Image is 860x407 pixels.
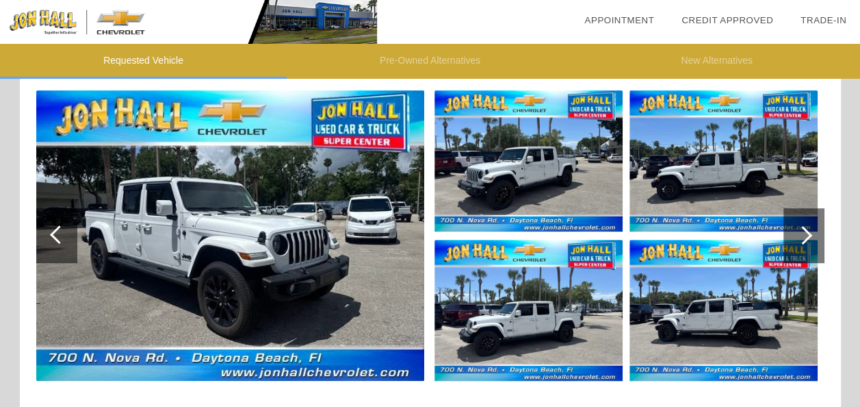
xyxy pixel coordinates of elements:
[434,90,623,232] img: 2.jpg
[800,15,846,25] a: Trade-In
[434,240,623,381] img: 3.jpg
[573,44,860,79] li: New Alternatives
[36,90,424,381] img: 1.jpg
[629,240,818,381] img: 5.jpg
[287,44,573,79] li: Pre-Owned Alternatives
[681,15,773,25] a: Credit Approved
[629,90,818,232] img: 4.jpg
[584,15,654,25] a: Appointment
